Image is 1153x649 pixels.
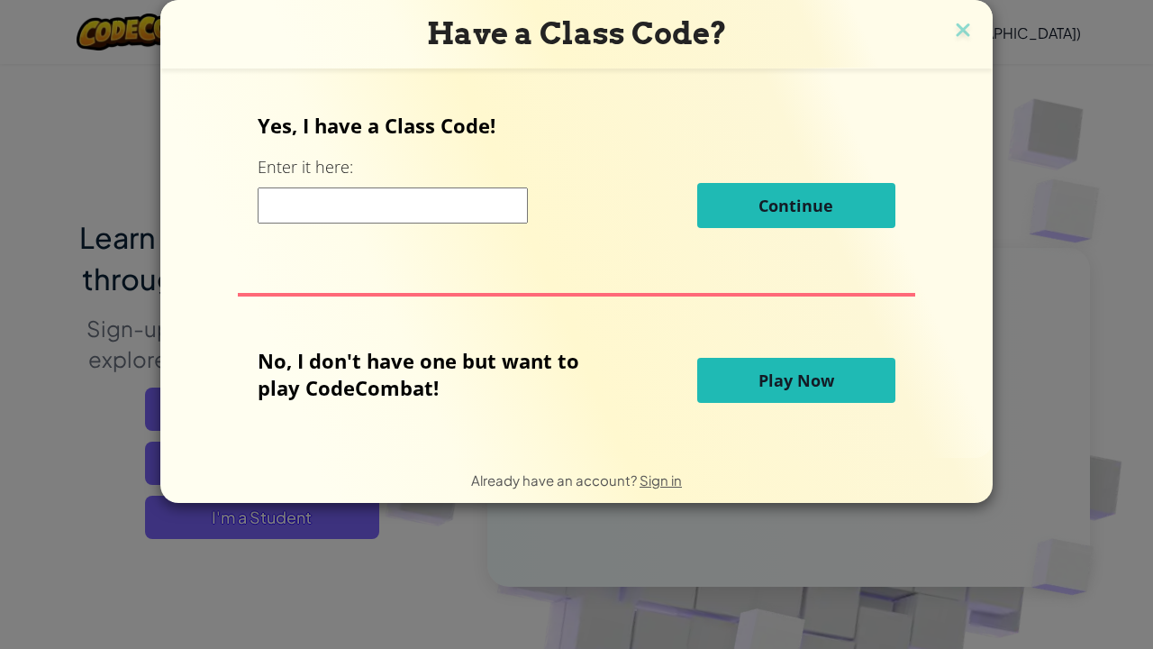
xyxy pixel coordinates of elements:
p: No, I don't have one but want to play CodeCombat! [258,347,606,401]
label: Enter it here: [258,156,353,178]
span: Have a Class Code? [427,15,727,51]
span: Continue [758,195,833,216]
p: Yes, I have a Class Code! [258,112,894,139]
span: Already have an account? [471,471,640,489]
span: Play Now [758,370,834,391]
a: Sign in [640,471,682,489]
button: Play Now [697,358,895,403]
button: Continue [697,183,895,228]
img: close icon [951,18,975,45]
